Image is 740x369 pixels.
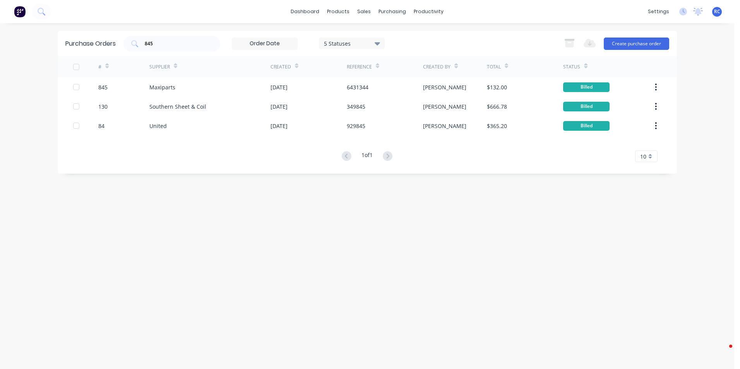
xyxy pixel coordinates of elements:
div: 130 [98,102,108,111]
div: sales [353,6,375,17]
div: Purchase Orders [65,39,116,48]
div: Created [271,63,291,70]
div: United [149,122,167,130]
div: Southern Sheet & Coil [149,102,206,111]
div: $365.20 [487,122,507,130]
div: 84 [98,122,104,130]
div: [DATE] [271,83,288,91]
div: productivity [410,6,447,17]
div: 6431344 [347,83,368,91]
div: Billed [563,121,610,131]
div: $132.00 [487,83,507,91]
div: Created By [423,63,451,70]
div: Billed [563,82,610,92]
div: [DATE] [271,102,288,111]
div: [PERSON_NAME] [423,83,466,91]
button: Create purchase order [604,38,669,50]
div: [PERSON_NAME] [423,102,466,111]
div: Status [563,63,580,70]
span: RC [714,8,720,15]
div: purchasing [375,6,410,17]
input: Search purchase orders... [144,40,208,48]
div: Billed [563,102,610,111]
div: 845 [98,83,108,91]
a: dashboard [287,6,323,17]
div: 349845 [347,102,365,111]
div: # [98,63,101,70]
div: Reference [347,63,372,70]
div: [PERSON_NAME] [423,122,466,130]
div: Total [487,63,501,70]
div: 1 of 1 [361,151,373,162]
div: $666.78 [487,102,507,111]
div: products [323,6,353,17]
img: Factory [14,6,26,17]
div: [DATE] [271,122,288,130]
div: 929845 [347,122,365,130]
div: settings [644,6,673,17]
div: Supplier [149,63,170,70]
div: Maxiparts [149,83,175,91]
div: 5 Statuses [324,39,379,47]
input: Order Date [232,38,297,50]
iframe: Intercom live chat [714,343,732,361]
span: 10 [640,152,646,161]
